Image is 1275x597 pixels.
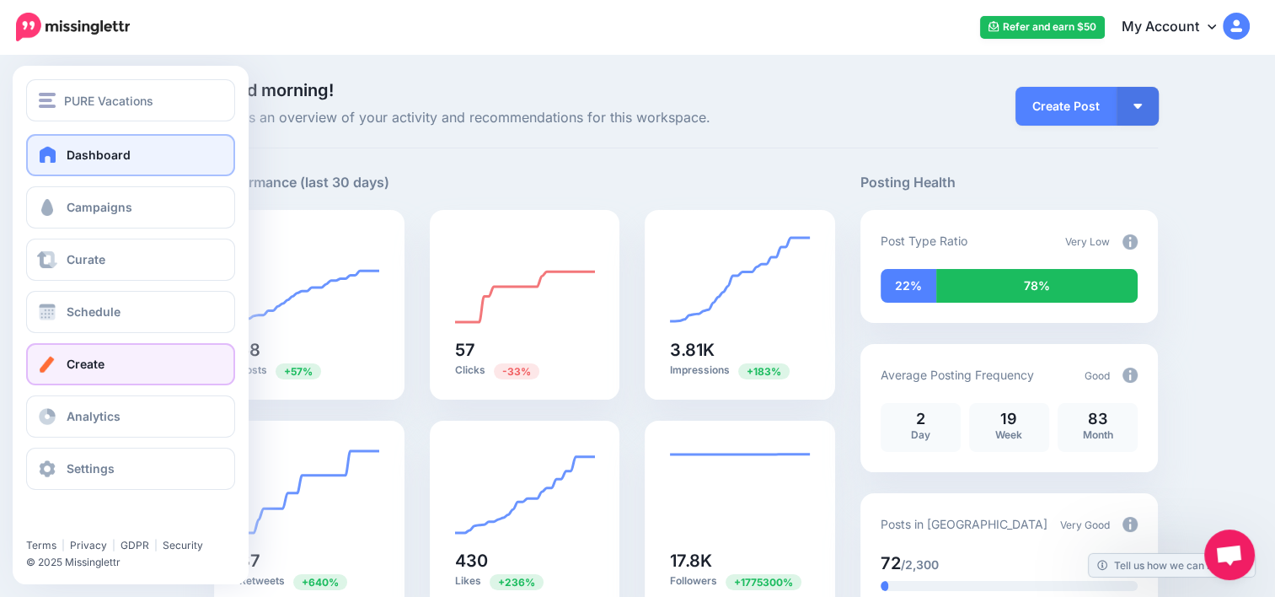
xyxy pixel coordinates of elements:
[1204,530,1255,580] div: Open chat
[293,574,347,590] span: Previous period: 5
[455,552,595,569] h5: 430
[978,411,1041,427] p: 19
[67,252,105,266] span: Curate
[26,539,56,551] a: Terms
[726,574,801,590] span: Previous period: 1
[26,186,235,229] a: Campaigns
[26,79,235,121] button: PURE Vacations
[121,539,149,551] a: GDPR
[276,363,321,379] span: Previous period: 37
[911,428,930,441] span: Day
[1015,87,1117,126] a: Create Post
[889,411,952,427] p: 2
[1060,519,1110,531] span: Very Good
[67,200,132,214] span: Campaigns
[881,231,967,250] p: Post Type Ratio
[26,239,235,281] a: Curate
[112,539,115,551] span: |
[995,428,1022,441] span: Week
[1122,517,1138,532] img: info-circle-grey.png
[1066,411,1129,427] p: 83
[239,552,379,569] h5: 37
[64,91,153,110] span: PURE Vacations
[239,573,379,589] p: Retweets
[1089,554,1255,577] a: Tell us how we can improve
[16,13,130,41] img: Missinglettr
[39,93,56,108] img: menu.png
[881,514,1047,534] p: Posts in [GEOGRAPHIC_DATA]
[26,343,235,385] a: Create
[214,80,334,100] span: Good morning!
[1085,369,1110,382] span: Good
[881,269,936,303] div: 22% of your posts in the last 30 days have been from Drip Campaigns
[936,269,1138,303] div: 78% of your posts in the last 30 days were manually created (i.e. were not from Drip Campaigns or...
[239,363,379,379] p: Posts
[1065,235,1110,248] span: Very Low
[901,557,939,572] span: /2,300
[670,552,810,569] h5: 17.8K
[670,573,810,589] p: Followers
[26,554,245,571] li: © 2025 Missinglettr
[239,342,379,358] h5: 58
[1082,428,1112,441] span: Month
[455,573,595,589] p: Likes
[26,291,235,333] a: Schedule
[738,363,790,379] span: Previous period: 1.35K
[26,448,235,490] a: Settings
[67,461,115,476] span: Settings
[881,553,901,573] span: 72
[455,342,595,358] h5: 57
[1122,368,1138,383] img: info-circle-grey.png
[670,342,810,358] h5: 3.81K
[67,357,104,371] span: Create
[214,172,389,193] h5: Performance (last 30 days)
[881,365,1034,385] p: Average Posting Frequency
[1105,7,1250,48] a: My Account
[490,574,544,590] span: Previous period: 128
[163,539,203,551] a: Security
[67,148,131,162] span: Dashboard
[214,107,835,129] span: Here's an overview of your activity and recommendations for this workspace.
[70,539,107,551] a: Privacy
[62,539,65,551] span: |
[670,363,810,379] p: Impressions
[860,172,1158,193] h5: Posting Health
[881,581,888,591] div: 3% of your posts in the last 30 days have been from Drip Campaigns
[26,514,154,531] iframe: Twitter Follow Button
[67,409,121,423] span: Analytics
[26,395,235,438] a: Analytics
[980,16,1105,39] a: Refer and earn $50
[26,134,235,176] a: Dashboard
[154,539,158,551] span: |
[1122,234,1138,250] img: info-circle-grey.png
[1133,104,1142,109] img: arrow-down-white.png
[67,304,121,319] span: Schedule
[494,363,539,379] span: Previous period: 85
[455,363,595,379] p: Clicks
